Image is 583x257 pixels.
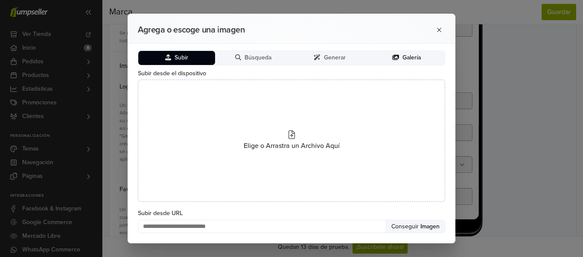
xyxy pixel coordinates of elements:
label: Subir desde URL [138,209,445,218]
a: [PERSON_NAME] y [PERSON_NAME] [34,17,137,46]
span: Generar [324,54,346,62]
div: 0 Artículos [19,71,50,80]
label: Apellidos * [7,236,35,243]
div: Envio [7,167,35,176]
button: Galería [368,51,445,65]
span: Subir [175,54,188,62]
button: Búsqueda [215,51,292,65]
span: Búsqueda [245,54,271,62]
label: E-mail * [7,118,28,126]
span: Imagen [419,223,440,230]
h2: Agrega o escoge una imagen [138,25,399,35]
span: Elige o Arrastra un Archivo Aquí [244,141,340,151]
label: Subir desde el dispositivo [138,69,445,78]
button: Conseguir Imagen [386,220,445,233]
div: Dirección de envío [7,177,58,198]
div: Contacto [7,98,46,106]
div: Acceder [134,99,164,106]
span: Galería [402,54,421,62]
button: Subir [138,51,215,65]
span: 1 [7,98,15,106]
label: Nombre * [7,200,32,207]
span: 2 [7,167,15,176]
button: Generar [291,51,368,65]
